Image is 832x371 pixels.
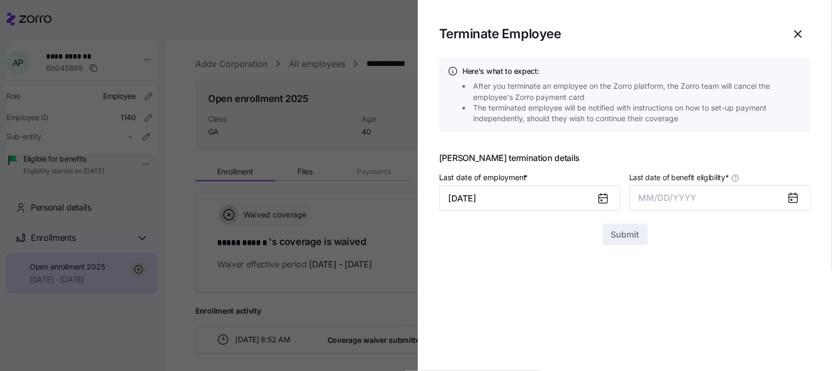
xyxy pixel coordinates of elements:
span: MM/DD/YYYY [639,192,697,203]
input: MM/DD/YYYY [439,186,621,211]
button: Submit [603,224,648,245]
span: Submit [611,228,639,241]
span: Last date of benefit eligibility * [629,172,729,183]
button: MM/DD/YYYY [629,185,811,210]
